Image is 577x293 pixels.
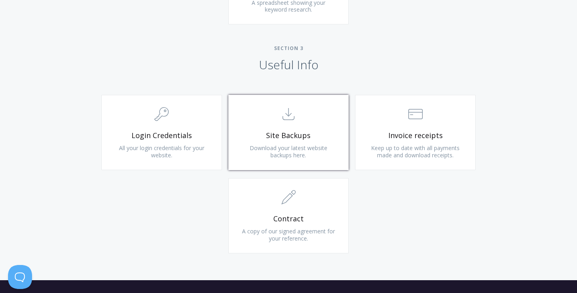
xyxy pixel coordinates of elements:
span: Invoice receipts [367,131,463,140]
span: Login Credentials [114,131,210,140]
span: Download your latest website backups here. [250,144,327,159]
span: Keep up to date with all payments made and download receipts. [371,144,460,159]
span: All your login credentials for your website. [119,144,204,159]
a: Login Credentials All your login credentials for your website. [101,95,222,170]
span: A copy of our signed agreement for your reference. [242,227,335,242]
span: Contract [241,214,337,223]
iframe: Toggle Customer Support [8,265,32,289]
a: Invoice receipts Keep up to date with all payments made and download receipts. [355,95,476,170]
a: Contract A copy of our signed agreement for your reference. [228,178,349,253]
span: Site Backups [241,131,337,140]
a: Site Backups Download your latest website backups here. [228,95,349,170]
